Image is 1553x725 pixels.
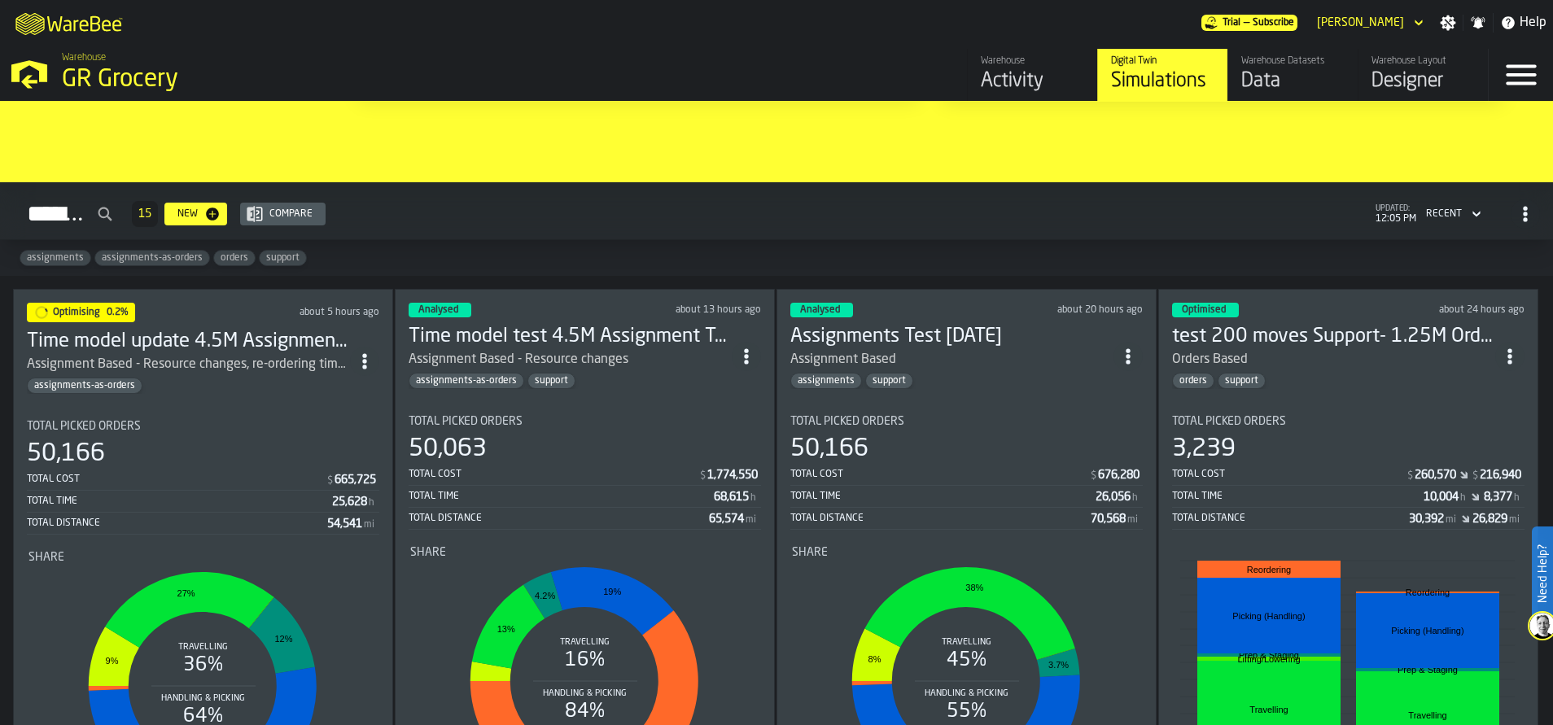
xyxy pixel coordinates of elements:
span: Subscribe [1253,17,1294,28]
div: Title [410,546,759,559]
div: ButtonLoadMore-Load More-Prev-First-Last [125,201,164,227]
div: Stat Value [1098,469,1140,482]
div: Data [1241,68,1345,94]
div: Assignment Based [790,350,896,369]
div: Activity [981,68,1084,94]
span: assignments-as-orders [28,380,142,391]
div: stat-Total Picked Orders [1172,415,1525,530]
div: Updated: 9/16/2025, 7:09:22 AM Created: 9/15/2025, 12:07:34 PM [259,307,379,318]
div: 50,063 [409,435,487,464]
div: Total Cost [409,469,698,480]
div: Stat Value [1472,513,1507,526]
span: Share [792,546,828,559]
span: mi [1509,514,1520,526]
h3: test 200 moves Support- 1.25M Orders Test [DATE] [1172,324,1495,350]
div: Title [409,415,761,428]
span: Total Picked Orders [790,415,904,428]
div: Title [28,551,378,564]
div: Title [792,546,1141,559]
div: Total Cost [1172,469,1406,480]
span: — [1244,17,1249,28]
span: Warehouse [62,52,106,63]
span: Total Picked Orders [1172,415,1286,428]
div: Total Cost [27,474,326,485]
div: stat-Total Picked Orders [790,415,1143,530]
div: Stat Value [1409,513,1444,526]
span: h [1460,492,1466,504]
a: link-to-/wh/i/e451d98b-95f6-4604-91ff-c80219f9c36d/pricing/ [1201,15,1297,31]
div: Title [27,420,379,433]
div: Digital Twin [1111,55,1214,67]
span: mi [746,514,756,526]
div: Total Time [1172,491,1424,502]
h3: Time model update 4.5M Assignment Test [DATE] [27,329,350,355]
span: Trial [1223,17,1240,28]
div: Stat Value [332,496,367,509]
h3: Time model test 4.5M Assignment Test [DATE] [409,324,732,350]
div: Assignment Based - Resource changes, re-ordering time assumption changes [27,355,350,374]
button: button-Compare [240,203,326,225]
div: DropdownMenuValue-4 [1426,208,1462,220]
div: Warehouse Layout [1371,55,1475,67]
label: button-toggle-Settings [1433,15,1463,31]
div: 50,166 [790,435,868,464]
span: assignments [20,252,90,264]
span: Optimising [53,308,100,317]
label: button-toggle-Menu [1489,49,1553,101]
div: Updated: 9/15/2025, 12:30:11 PM Created: 9/11/2025, 2:25:30 PM [1384,304,1525,316]
span: 0.2% [107,308,129,317]
h3: Assignments Test [DATE] [790,324,1113,350]
span: support [1218,375,1265,387]
div: Designer [1371,68,1475,94]
div: Total Time [409,491,714,502]
span: Share [28,551,64,564]
div: Orders Based [1172,350,1495,369]
span: $ [327,475,333,487]
span: assignments [791,375,861,387]
span: updated: [1376,204,1416,213]
div: Assignment Based [790,350,1113,369]
div: Assignment Based - Resource changes [409,350,628,369]
div: Stat Value [1415,469,1456,482]
div: stat-Total Picked Orders [27,420,379,535]
div: status-3 2 [790,303,853,317]
span: mi [1446,514,1456,526]
div: Stat Value [335,474,376,487]
span: 15 [138,208,151,220]
div: Assignments Test 2025-09-10 [790,324,1113,350]
div: Title [790,415,1143,428]
a: link-to-/wh/i/e451d98b-95f6-4604-91ff-c80219f9c36d/designer [1358,49,1488,101]
span: mi [1127,514,1138,526]
div: Stat Value [1096,491,1131,504]
span: support [528,375,575,387]
span: h [1132,492,1138,504]
span: assignments-as-orders [95,252,209,264]
span: 12:05 PM [1376,213,1416,225]
span: $ [1091,470,1096,482]
span: assignments-as-orders [409,375,523,387]
span: Total Picked Orders [409,415,523,428]
div: Stat Value [707,469,758,482]
span: Optimised [1182,305,1226,315]
div: Compare [263,208,319,220]
div: test 200 moves Support- 1.25M Orders Test 2025-09-10 [1172,324,1495,350]
span: $ [700,470,706,482]
div: 3,239 [1172,435,1236,464]
div: Stat Value [327,518,362,531]
div: Total Distance [790,513,1091,524]
div: Updated: 9/15/2025, 10:43:18 PM Created: 9/12/2025, 11:23:44 AM [618,304,761,316]
span: Analysed [800,305,840,315]
span: h [750,492,756,504]
label: button-toggle-Help [1494,13,1553,33]
span: $ [1472,470,1478,482]
div: Total Time [27,496,332,507]
div: stat-Total Picked Orders [409,415,761,530]
div: GR Grocery [62,65,501,94]
button: button-New [164,203,227,225]
div: Time model update 4.5M Assignment Test 2025-09-1 [27,329,350,355]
